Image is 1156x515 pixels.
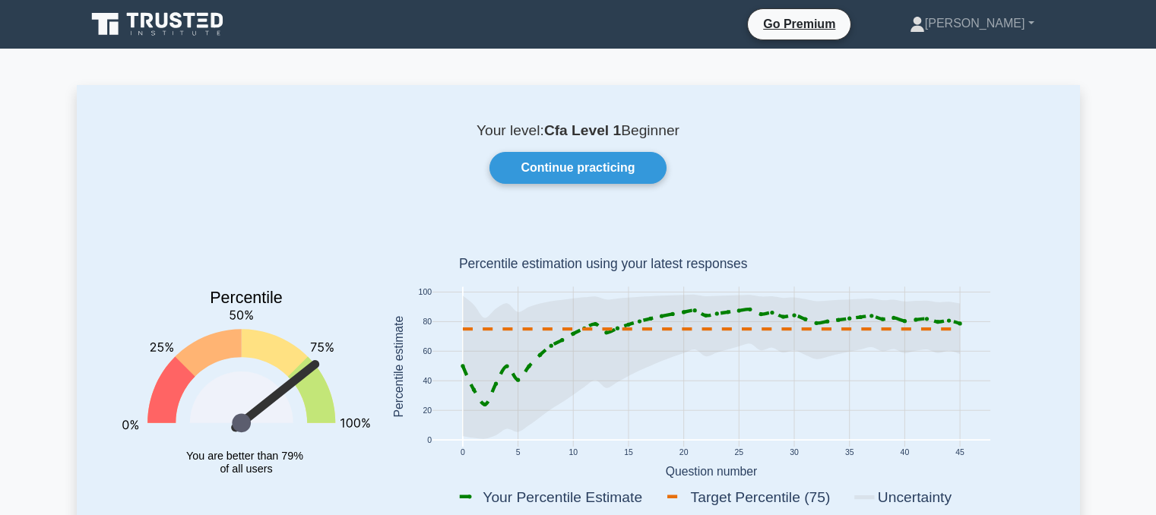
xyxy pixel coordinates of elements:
[790,449,799,457] text: 30
[210,289,283,308] text: Percentile
[955,449,964,457] text: 45
[754,14,844,33] a: Go Premium
[734,449,743,457] text: 25
[186,450,303,462] tspan: You are better than 79%
[624,449,633,457] text: 15
[568,449,578,457] text: 10
[391,316,404,418] text: Percentile estimate
[900,449,909,457] text: 40
[489,152,666,184] a: Continue practicing
[844,449,854,457] text: 35
[423,377,432,385] text: 40
[544,122,621,138] b: Cfa Level 1
[679,449,688,457] text: 20
[458,257,747,272] text: Percentile estimation using your latest responses
[113,122,1044,140] p: Your level: Beginner
[423,406,432,415] text: 20
[220,463,272,475] tspan: of all users
[427,436,432,444] text: 0
[423,318,432,327] text: 80
[515,449,520,457] text: 5
[418,289,432,297] text: 100
[460,449,464,457] text: 0
[873,8,1071,39] a: [PERSON_NAME]
[665,465,757,478] text: Question number
[423,347,432,355] text: 60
